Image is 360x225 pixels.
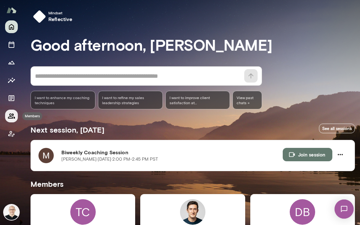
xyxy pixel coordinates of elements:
[48,10,73,15] span: Mindset
[35,95,91,105] span: I want to enhance my coaching techniques
[5,127,18,140] button: Client app
[31,91,95,109] div: I want to enhance my coaching techniques
[31,36,355,54] h3: Good afternoon, [PERSON_NAME]
[5,20,18,33] button: Home
[180,199,205,225] img: Harry Burke
[319,124,355,134] a: See all sessions
[102,95,159,105] span: I want to refine my sales leadership strategies
[70,199,96,225] div: TC
[170,95,226,105] span: I want to improve client satisfaction at [GEOGRAPHIC_DATA]
[5,92,18,105] button: Documents
[6,4,17,16] img: Mento
[31,8,78,25] button: Mindsetreflective
[31,125,104,135] h5: Next session, [DATE]
[283,148,332,161] button: Join session
[165,91,230,109] div: I want to improve client satisfaction at [GEOGRAPHIC_DATA]
[5,56,18,69] button: Growth Plan
[61,156,158,163] p: [PERSON_NAME] · [DATE] · 2:00 PM-2:45 PM PST
[232,91,262,109] span: View past chats ->
[290,199,315,225] div: DB
[4,205,19,220] img: Michael Wilson
[61,149,283,156] h6: Biweekly Coaching Session
[5,74,18,87] button: Insights
[48,15,73,23] h6: reflective
[98,91,163,109] div: I want to refine my sales leadership strategies
[5,110,18,122] button: Members
[5,38,18,51] button: Sessions
[31,179,355,189] h5: Members
[33,10,46,23] img: mindset
[22,112,42,120] div: Members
